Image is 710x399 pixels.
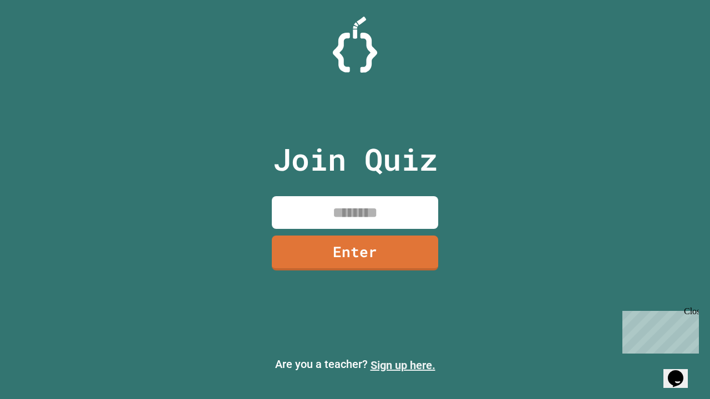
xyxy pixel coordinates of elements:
div: Chat with us now!Close [4,4,77,70]
a: Enter [272,236,438,270]
p: Join Quiz [273,136,438,182]
iframe: chat widget [618,306,699,354]
img: Logo.svg [333,17,377,73]
a: Sign up here. [371,359,435,372]
iframe: chat widget [663,355,699,388]
p: Are you a teacher? [9,356,701,374]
